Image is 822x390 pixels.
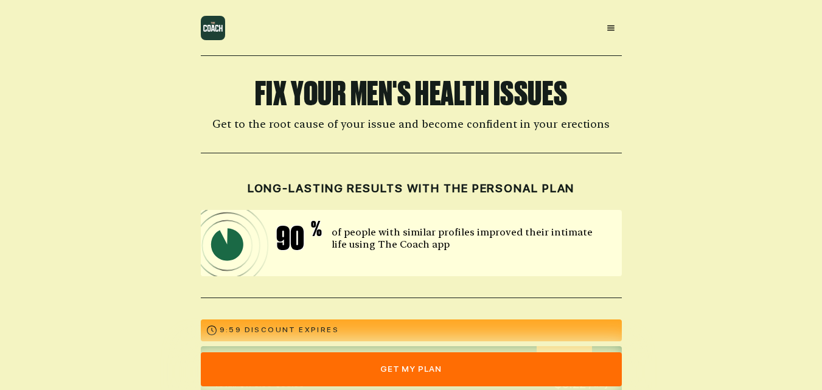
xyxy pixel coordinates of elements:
[201,16,225,40] img: logo
[201,117,622,131] h2: Get to the root cause of your issue and become confident in your erections
[201,182,622,196] h2: LONG-LASTING RESULTS WITH THE PERSONAL PLAN
[544,351,585,361] span: Save 78%
[201,352,622,386] button: get my plan
[201,210,366,276] img: icon
[276,222,316,255] span: 90
[220,326,339,335] p: 9:59 DISCOUNT EXPIRES
[311,219,322,255] span: %
[201,77,622,110] h1: FIX YOUR MEN'S HEALTH ISSUES
[332,226,609,251] p: of people with similar profiles improved their intimate life using The Coach app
